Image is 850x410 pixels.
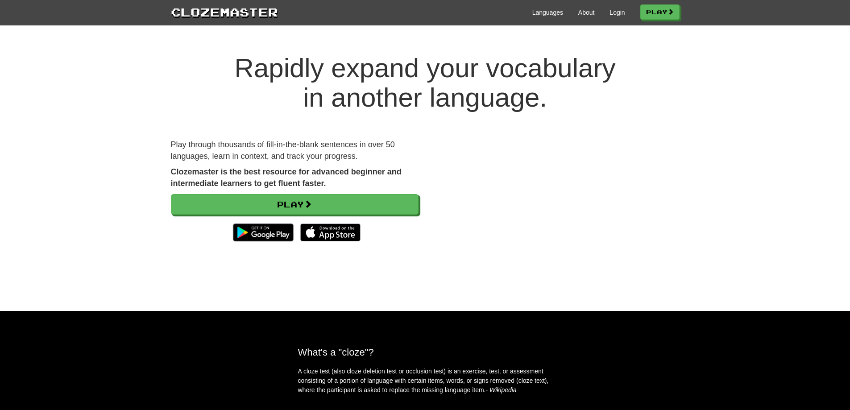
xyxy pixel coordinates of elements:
em: - Wikipedia [486,386,517,393]
a: Languages [532,8,563,17]
h2: What's a "cloze"? [298,347,552,358]
p: A cloze test (also cloze deletion test or occlusion test) is an exercise, test, or assessment con... [298,367,552,395]
a: Clozemaster [171,4,278,20]
a: Play [640,4,680,20]
strong: Clozemaster is the best resource for advanced beginner and intermediate learners to get fluent fa... [171,167,402,188]
a: About [578,8,595,17]
p: Play through thousands of fill-in-the-blank sentences in over 50 languages, learn in context, and... [171,139,419,162]
img: Download_on_the_App_Store_Badge_US-UK_135x40-25178aeef6eb6b83b96f5f2d004eda3bffbb37122de64afbaef7... [300,224,361,241]
img: Get it on Google Play [228,219,298,246]
a: Login [610,8,625,17]
a: Play [171,194,419,215]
